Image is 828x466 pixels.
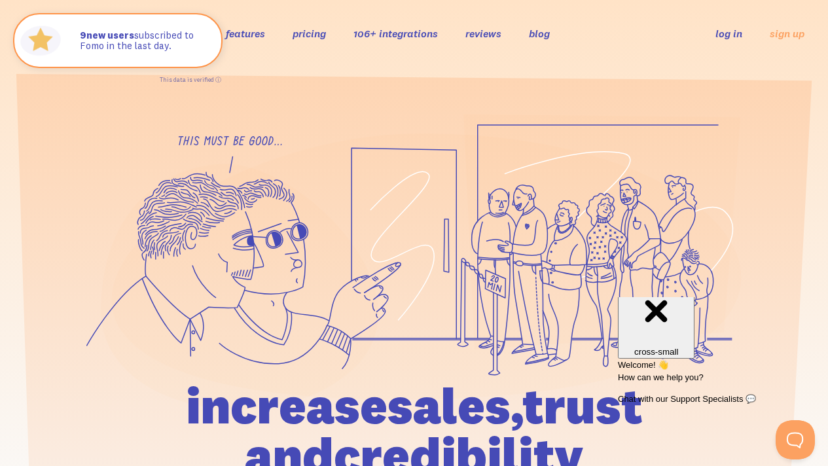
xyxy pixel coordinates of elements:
[160,76,221,83] a: This data is verified ⓘ
[715,27,742,40] a: log in
[465,27,501,40] a: reviews
[353,27,438,40] a: 106+ integrations
[293,27,326,40] a: pricing
[226,27,265,40] a: features
[611,297,822,420] iframe: Help Scout Beacon - Messages and Notifications
[529,27,550,40] a: blog
[776,420,815,459] iframe: Help Scout Beacon - Open
[770,27,804,41] a: sign up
